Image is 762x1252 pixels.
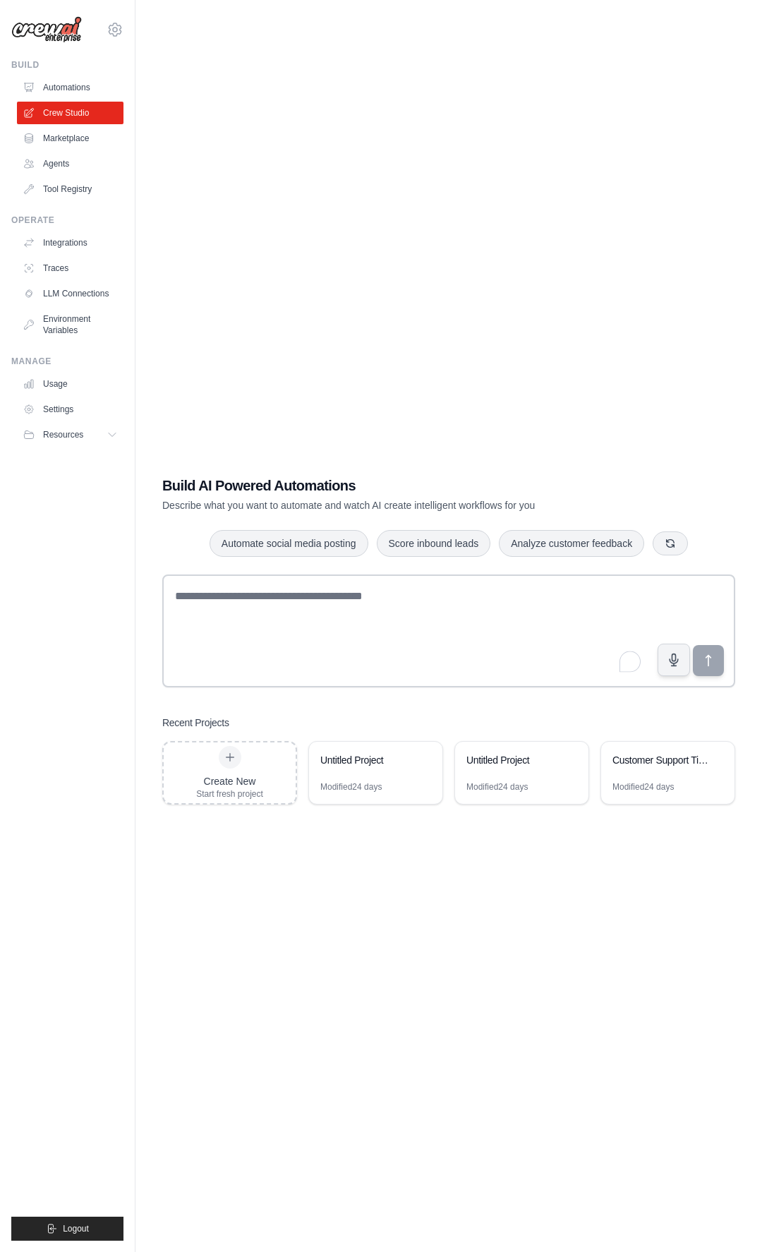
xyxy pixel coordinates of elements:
[653,531,688,555] button: Get new suggestions
[377,530,491,557] button: Score inbound leads
[17,423,123,446] button: Resources
[17,152,123,175] a: Agents
[320,753,417,767] div: Untitled Project
[162,498,636,512] p: Describe what you want to automate and watch AI create intelligent workflows for you
[11,59,123,71] div: Build
[466,753,563,767] div: Untitled Project
[196,788,263,800] div: Start fresh project
[17,308,123,342] a: Environment Variables
[612,753,709,767] div: Customer Support Ticket Automation
[196,774,263,788] div: Create New
[162,716,229,730] h3: Recent Projects
[691,1184,762,1252] div: 채팅 위젯
[11,16,82,43] img: Logo
[17,76,123,99] a: Automations
[612,781,674,793] div: Modified 24 days
[210,530,368,557] button: Automate social media posting
[17,102,123,124] a: Crew Studio
[691,1184,762,1252] iframe: Chat Widget
[162,476,636,495] h1: Build AI Powered Automations
[43,429,83,440] span: Resources
[63,1223,89,1234] span: Logout
[17,127,123,150] a: Marketplace
[499,530,644,557] button: Analyze customer feedback
[17,257,123,279] a: Traces
[17,178,123,200] a: Tool Registry
[11,356,123,367] div: Manage
[17,231,123,254] a: Integrations
[17,373,123,395] a: Usage
[17,398,123,421] a: Settings
[466,781,528,793] div: Modified 24 days
[17,282,123,305] a: LLM Connections
[11,1217,123,1241] button: Logout
[320,781,382,793] div: Modified 24 days
[11,215,123,226] div: Operate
